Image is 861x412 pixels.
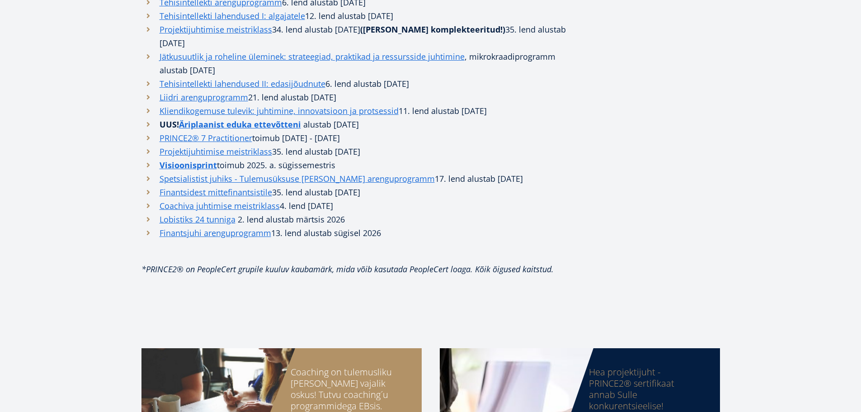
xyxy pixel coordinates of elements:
[141,172,571,185] li: 17. lend alustab [DATE]
[160,199,280,213] a: Coachiva juhtimise meistriklass
[141,118,571,131] li: alustab [DATE]
[160,119,303,130] strong: UUS!
[160,9,305,23] a: Tehisintellekti lahendused I: algajatele
[141,131,571,145] li: toimub [DATE] - [DATE]
[179,118,301,131] a: Äriplaanist eduka ettevõtteni
[160,23,272,36] a: Projektijuhtimise meistriklass
[141,104,571,118] li: 11. lend alustab [DATE]
[291,366,404,412] div: Coaching on tulemusliku [PERSON_NAME] vajalik oskus! Tutvu coaching´u programmidega EBsis.
[141,50,571,77] li: , mikrokraadiprogramm alustab [DATE]
[141,213,571,226] li: 2. lend alustab märtsis 2026
[160,77,325,90] a: Tehisintellekti lahendused II: edasijõudnute
[141,9,571,23] li: 12. lend alustab [DATE]
[141,77,571,90] li: 6. lend alustab [DATE]
[160,90,248,104] a: Liidri arenguprogramm
[160,172,435,185] a: Spetsialistist juhiks - Tulemusüksuse [PERSON_NAME] arenguprogramm
[141,145,571,158] li: 35. lend alustab [DATE]
[160,104,399,118] a: Kliendikogemuse tulevik: juhtimine, innovatsioon ja protsessid
[160,131,252,145] a: PRINCE2® 7 Practitioner
[160,226,271,240] a: Finantsjuhi arenguprogramm
[141,185,571,199] li: 35. lend alustab [DATE]
[160,145,272,158] a: Projektijuhtimise meistriklass
[160,213,235,226] a: Lobistiks 24 tunniga
[360,24,505,35] strong: ([PERSON_NAME] komplekteeritud!)
[160,50,465,63] a: Jätkusuutlik ja roheline üleminek: strateegiad, praktikad ja ressursside juhtimine
[141,158,571,172] li: toimub 2025. a. sügissemestris
[141,199,571,213] li: 4. lend [DATE]
[141,23,571,50] li: 34. lend alustab [DATE] 35. lend alustab [DATE]
[141,264,554,275] em: *PRINCE2® on PeopleCert grupile kuuluv kaubamärk, mida võib kasutada PeopleCert loaga. Kõik õigus...
[141,226,571,240] li: 13. lend alustab sügisel 2026
[141,90,571,104] li: 21. lend alustab [DATE]
[160,158,217,172] a: Visioonisprint
[160,185,272,199] a: Finantsidest mittefinantsistile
